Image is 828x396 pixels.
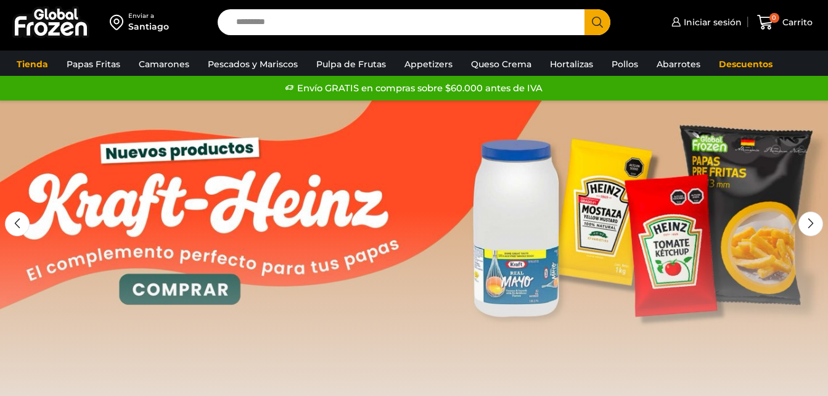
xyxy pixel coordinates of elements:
[110,12,128,33] img: address-field-icon.svg
[128,20,169,33] div: Santiago
[133,52,195,76] a: Camarones
[584,9,610,35] button: Search button
[779,16,813,28] span: Carrito
[544,52,599,76] a: Hortalizas
[60,52,126,76] a: Papas Fritas
[310,52,392,76] a: Pulpa de Frutas
[202,52,304,76] a: Pescados y Mariscos
[769,13,779,23] span: 0
[650,52,707,76] a: Abarrotes
[605,52,644,76] a: Pollos
[398,52,459,76] a: Appetizers
[128,12,169,20] div: Enviar a
[465,52,538,76] a: Queso Crema
[754,8,816,37] a: 0 Carrito
[668,10,742,35] a: Iniciar sesión
[713,52,779,76] a: Descuentos
[10,52,54,76] a: Tienda
[681,16,742,28] span: Iniciar sesión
